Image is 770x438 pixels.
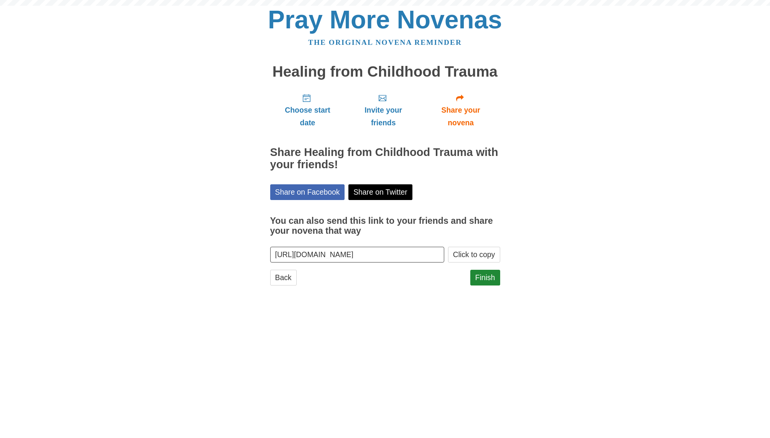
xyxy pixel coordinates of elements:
a: Share on Twitter [348,184,412,200]
span: Choose start date [278,104,338,129]
h2: Share Healing from Childhood Trauma with your friends! [270,146,500,171]
a: Choose start date [270,87,345,133]
h1: Healing from Childhood Trauma [270,64,500,80]
a: Pray More Novenas [268,5,502,34]
span: Share your novena [429,104,493,129]
a: Finish [470,270,500,285]
h3: You can also send this link to your friends and share your novena that way [270,216,500,236]
a: Share your novena [422,87,500,133]
a: Invite your friends [345,87,421,133]
a: Back [270,270,297,285]
a: Share on Facebook [270,184,345,200]
a: The original novena reminder [308,38,462,46]
button: Click to copy [448,247,500,262]
span: Invite your friends [353,104,414,129]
